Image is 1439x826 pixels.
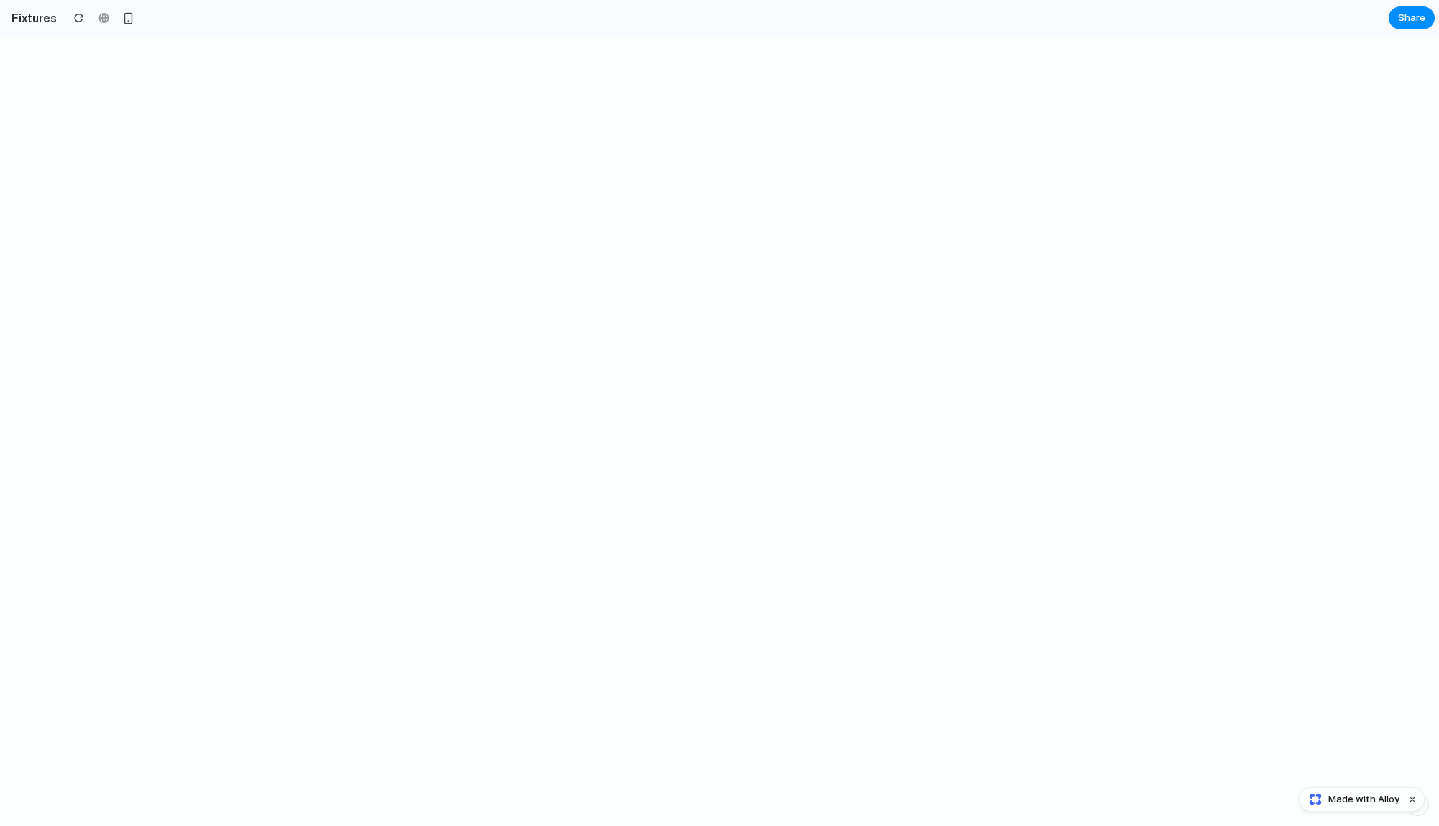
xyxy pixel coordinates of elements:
button: Share [1389,6,1435,29]
span: Made with Alloy [1328,792,1399,807]
a: Made with Alloy [1300,792,1401,807]
h2: Fixtures [6,9,57,27]
span: Share [1398,11,1425,25]
button: Dismiss watermark [1404,791,1421,808]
